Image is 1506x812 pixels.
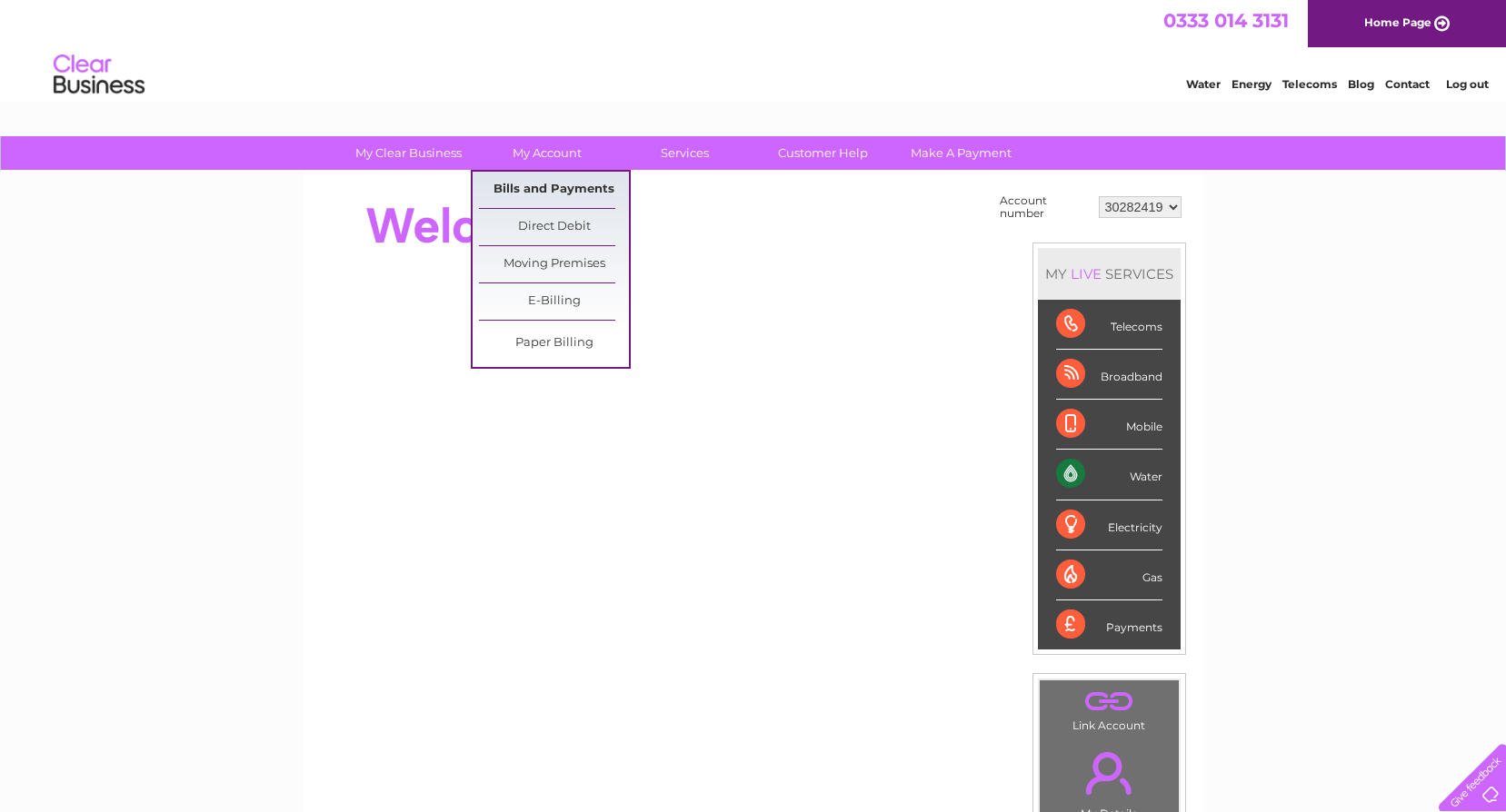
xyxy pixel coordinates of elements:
[479,283,629,320] a: E-Billing
[1056,450,1162,500] div: Water
[1056,550,1162,600] div: Gas
[1186,77,1221,91] a: Water
[995,190,1094,224] td: Account number
[479,246,629,282] a: Moving Premises
[1056,400,1162,450] div: Mobile
[479,325,629,361] a: Paper Billing
[1163,9,1289,32] a: 0333 014 3131
[1044,685,1174,717] a: .
[1282,77,1337,91] a: Telecoms
[1056,600,1162,649] div: Payments
[1038,248,1181,300] div: MY SERVICES
[1056,500,1162,550] div: Electricity
[1348,77,1374,91] a: Blog
[334,136,484,170] a: My Clear Business
[1056,300,1162,350] div: Telecoms
[610,136,760,170] a: Services
[53,47,145,103] img: logo.png
[479,209,629,245] a: Direct Debit
[324,10,1183,88] div: Clear Business is a trading name of Verastar Limited (registered in [GEOGRAPHIC_DATA] No. 3667643...
[748,136,898,170] a: Customer Help
[1385,77,1430,91] a: Contact
[1067,265,1105,282] div: LIVE
[1056,350,1162,400] div: Broadband
[479,172,629,208] a: Bills and Payments
[1044,741,1174,805] a: .
[472,136,622,170] a: My Account
[1039,679,1180,737] td: Link Account
[1232,77,1272,91] a: Energy
[1446,77,1489,91] a: Log out
[886,136,1036,170] a: Make A Payment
